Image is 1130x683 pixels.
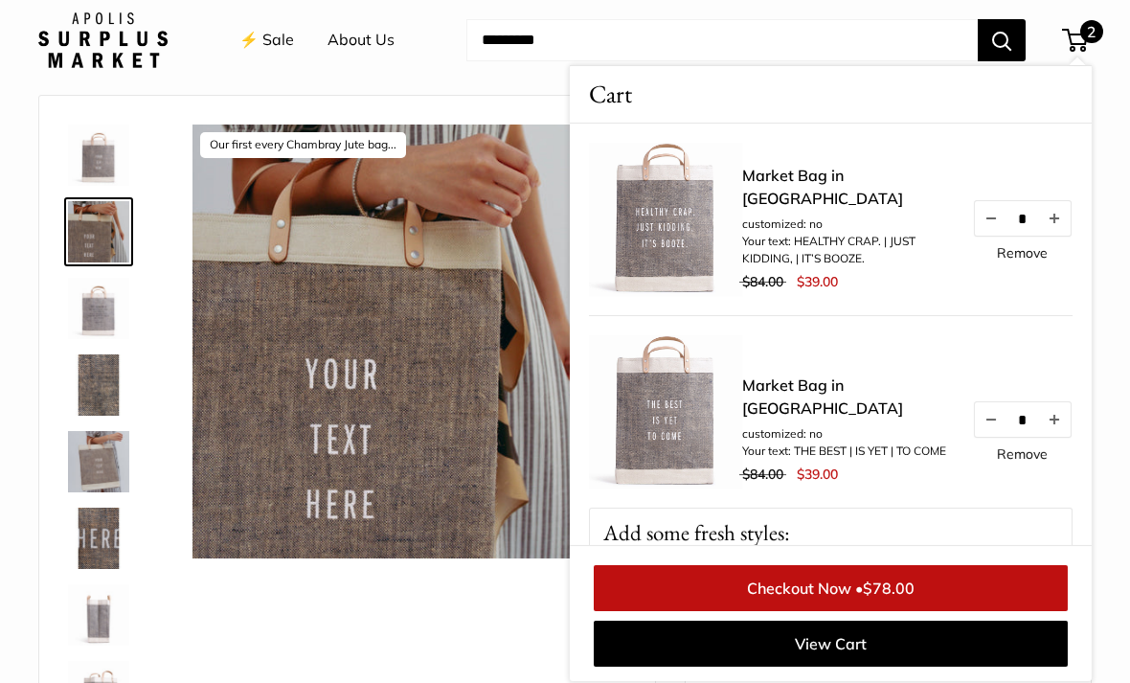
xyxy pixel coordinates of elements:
li: customized: no [742,425,953,443]
a: Market Bag in [GEOGRAPHIC_DATA] [742,164,953,210]
a: description_Make it yours with personalized text [64,121,133,190]
img: description_Our first every Chambray Jute bag... [192,125,626,558]
span: $84.00 [742,273,783,290]
a: Market Bag in [GEOGRAPHIC_DATA] [742,374,953,420]
a: description_A close up of our first Chambray Jute Bag [64,504,133,573]
a: 2 [1064,29,1088,52]
li: Your text: THE BEST | IS YET | TO COME [742,443,953,460]
img: description_Your new favorite everyday carry-all [68,431,129,492]
a: description_Our first every Chambray Jute bag... [64,197,133,266]
span: $39.00 [797,466,838,483]
p: Add some fresh styles: [590,509,1072,558]
div: Our first every Chambray Jute bag... [200,132,406,158]
a: Checkout Now •$78.00 [594,565,1068,611]
a: ⚡️ Sale [239,26,294,55]
span: $78.00 [863,579,915,598]
button: Decrease quantity by 1 [975,201,1007,236]
img: description_Seal of authenticity on the back of every bag [68,278,129,339]
input: Quantity [1007,211,1038,227]
img: description_A close up of our first Chambray Jute Bag [68,508,129,569]
img: Market Bag in Chambray [68,584,129,646]
img: description_Make it yours with personalized text [68,125,129,186]
a: Market Bag in Chambray [64,581,133,649]
a: Market Bag in Chambray [64,351,133,420]
button: Decrease quantity by 1 [975,402,1007,437]
span: 2 [1080,20,1103,43]
a: description_Seal of authenticity on the back of every bag [64,274,133,343]
span: $39.00 [797,273,838,290]
img: Market Bag in Chambray [68,354,129,416]
button: Increase quantity by 1 [1038,201,1071,236]
input: Quantity [1007,412,1038,428]
button: Search [978,19,1026,61]
img: Apolis: Surplus Market [38,12,168,68]
a: Remove [997,447,1048,461]
img: description_Make it yours with personalized text [589,143,742,296]
a: Remove [997,246,1048,260]
img: description_Our first every Chambray Jute bag... [68,201,129,262]
li: Your text: HEALTHY CRAP. | JUST KIDDING, | IT’S BOOZE. [742,233,953,267]
input: Search... [466,19,978,61]
span: Cart [589,76,632,113]
a: About Us [328,26,395,55]
span: $84.00 [742,466,783,483]
img: description_Make it yours with personalized text [589,335,742,489]
li: customized: no [742,216,953,233]
a: View Cart [594,621,1068,667]
button: Increase quantity by 1 [1038,402,1071,437]
a: description_Your new favorite everyday carry-all [64,427,133,496]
